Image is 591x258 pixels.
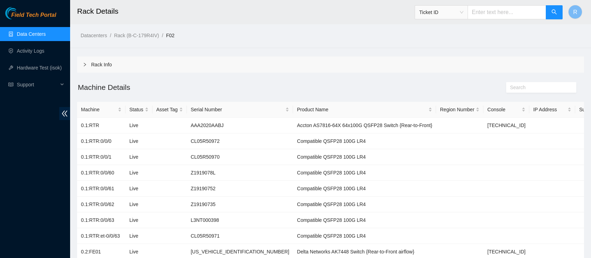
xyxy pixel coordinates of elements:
a: Datacenters [81,33,107,38]
td: Compatible QSFP28 100G LR4 [293,212,436,228]
td: 0.1:RTR:0/0/61 [77,181,125,197]
a: Data Centers [17,31,46,37]
td: Compatible QSFP28 100G LR4 [293,149,436,165]
td: Z1919078L [187,165,293,181]
span: Ticket ID [419,7,463,18]
td: 0.1:RTR:0/0/62 [77,197,125,212]
span: / [110,33,111,38]
td: Live [125,212,152,228]
td: AAA2020AABJ [187,118,293,133]
td: Live [125,181,152,197]
span: / [162,33,163,38]
a: Rack (B-C-179R4IV) [114,33,159,38]
input: Enter text here... [468,5,546,19]
td: Compatible QSFP28 100G LR4 [293,181,436,197]
span: right [83,62,87,67]
td: Z19190735 [187,197,293,212]
a: Activity Logs [17,48,45,54]
td: 0.1:RTR:et-0/0/63 [77,228,125,244]
span: double-left [59,107,70,120]
div: Rack Info [77,57,584,73]
td: Live [125,165,152,181]
td: 0.1:RTR:0/0/0 [77,133,125,149]
td: 0.1:RTR:0/0/63 [77,212,125,228]
a: Hardware Test (isok) [17,65,62,71]
span: Support [17,78,58,92]
img: Akamai Technologies [5,7,35,19]
td: Compatible QSFP28 100G LR4 [293,133,436,149]
td: CL05R50972 [187,133,293,149]
td: Live [125,228,152,244]
td: 0.1:RTR:0/0/1 [77,149,125,165]
td: Accton AS7816-64X 64x100G QSFP28 Switch {Rear-to-Front} [293,118,436,133]
td: Live [125,133,152,149]
td: Compatible QSFP28 100G LR4 [293,197,436,212]
input: Search [510,84,567,91]
td: [TECHNICAL_ID] [483,118,529,133]
span: search [551,9,557,16]
td: Z19190752 [187,181,293,197]
button: R [568,5,582,19]
td: CL05R50970 [187,149,293,165]
button: search [546,5,563,19]
td: 0.1:RTR [77,118,125,133]
a: F02 [166,33,175,38]
td: 0.1:RTR:0/0/60 [77,165,125,181]
td: Live [125,118,152,133]
td: L3NT000398 [187,212,293,228]
td: Live [125,149,152,165]
td: CL05R50971 [187,228,293,244]
span: read [8,82,13,87]
td: Live [125,197,152,212]
span: Field Tech Portal [11,12,56,19]
a: Akamai TechnologiesField Tech Portal [5,13,56,22]
span: R [573,8,577,16]
td: Compatible QSFP28 100G LR4 [293,165,436,181]
td: Compatible QSFP28 100G LR4 [293,228,436,244]
h2: Machine Details [77,81,457,93]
